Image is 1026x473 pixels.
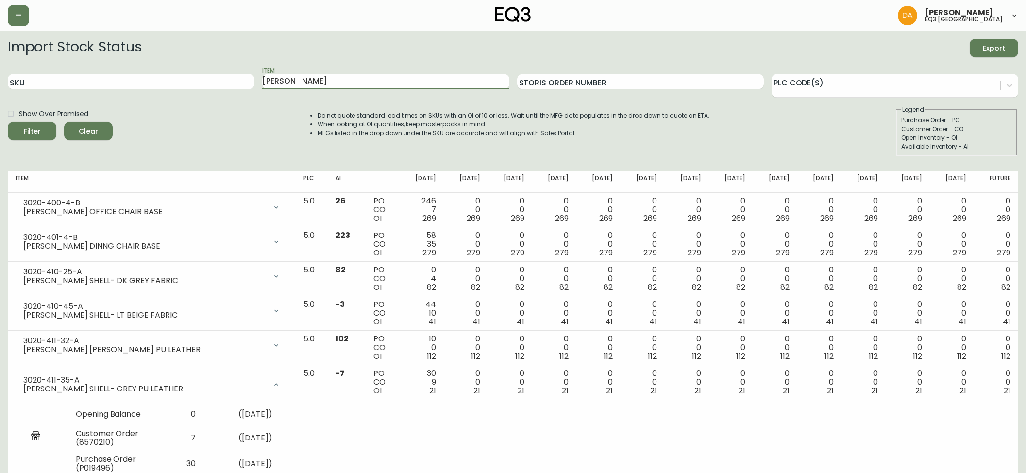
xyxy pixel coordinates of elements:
[717,231,745,257] div: 0 0
[318,111,710,120] li: Do not quote standard lead times on SKUs with an OI of 10 or less. Wait until the MFG date popula...
[72,125,105,137] span: Clear
[336,333,349,344] span: 102
[869,351,878,362] span: 112
[467,247,480,258] span: 279
[296,171,328,193] th: PLC
[893,231,922,257] div: 0 0
[982,369,1010,395] div: 0 0
[165,425,203,451] td: 7
[373,213,382,224] span: OI
[628,369,657,395] div: 0 0
[496,300,524,326] div: 0 0
[805,369,834,395] div: 0 0
[898,6,917,25] img: dd1a7e8db21a0ac8adbf82b84ca05374
[959,385,966,396] span: 21
[407,300,436,326] div: 44 10
[901,116,1012,125] div: Purchase Order - PO
[776,247,790,258] span: 279
[870,316,878,327] span: 41
[780,351,790,362] span: 112
[31,431,40,443] img: retail_report.svg
[604,351,613,362] span: 112
[688,247,701,258] span: 279
[203,404,280,425] td: ( [DATE] )
[496,231,524,257] div: 0 0
[805,300,834,326] div: 0 0
[452,197,480,223] div: 0 0
[717,369,745,395] div: 0 0
[336,264,346,275] span: 82
[511,213,524,224] span: 269
[19,109,88,119] span: Show Over Promised
[805,231,834,257] div: 0 0
[559,282,569,293] span: 82
[452,300,480,326] div: 0 0
[336,195,346,206] span: 26
[23,337,267,345] div: 3020-411-32-A
[930,171,974,193] th: [DATE]
[692,351,701,362] span: 112
[532,171,576,193] th: [DATE]
[953,247,966,258] span: 279
[761,369,790,395] div: 0 0
[555,213,569,224] span: 269
[871,385,878,396] span: 21
[296,227,328,262] td: 5.0
[982,231,1010,257] div: 0 0
[584,231,613,257] div: 0 0
[938,231,966,257] div: 0 0
[584,266,613,292] div: 0 0
[328,171,366,193] th: AI
[849,369,878,395] div: 0 0
[488,171,532,193] th: [DATE]
[373,369,391,395] div: PO CO
[650,385,657,396] span: 21
[16,300,288,321] div: 3020-410-45-A[PERSON_NAME] SHELL- LT BEIGE FABRIC
[628,335,657,361] div: 0 0
[576,171,621,193] th: [DATE]
[555,247,569,258] span: 279
[753,171,797,193] th: [DATE]
[584,369,613,395] div: 0 0
[8,39,141,57] h2: Import Stock Status
[606,385,613,396] span: 21
[518,385,524,396] span: 21
[1001,351,1010,362] span: 112
[849,335,878,361] div: 0 0
[824,282,834,293] span: 82
[599,213,613,224] span: 269
[820,213,834,224] span: 269
[496,197,524,223] div: 0 0
[496,266,524,292] div: 0 0
[893,197,922,223] div: 0 0
[901,134,1012,142] div: Open Inventory - OI
[452,231,480,257] div: 0 0
[373,385,382,396] span: OI
[540,369,569,395] div: 0 0
[407,369,436,395] div: 30 9
[982,266,1010,292] div: 0 0
[849,231,878,257] div: 0 0
[407,197,436,223] div: 246 7
[901,142,1012,151] div: Available Inventory - AI
[373,335,391,361] div: PO CO
[780,282,790,293] span: 82
[64,122,113,140] button: Clear
[427,351,436,362] span: 112
[23,242,267,251] div: [PERSON_NAME] DINNG CHAIR BASE
[23,199,267,207] div: 3020-400-4-B
[805,335,834,361] div: 0 0
[783,385,790,396] span: 21
[496,335,524,361] div: 0 0
[761,266,790,292] div: 0 0
[736,282,745,293] span: 82
[673,197,701,223] div: 0 0
[782,316,790,327] span: 41
[68,404,165,425] td: Opening Balance
[693,316,701,327] span: 41
[540,231,569,257] div: 0 0
[336,299,345,310] span: -3
[673,300,701,326] div: 0 0
[628,266,657,292] div: 0 0
[709,171,753,193] th: [DATE]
